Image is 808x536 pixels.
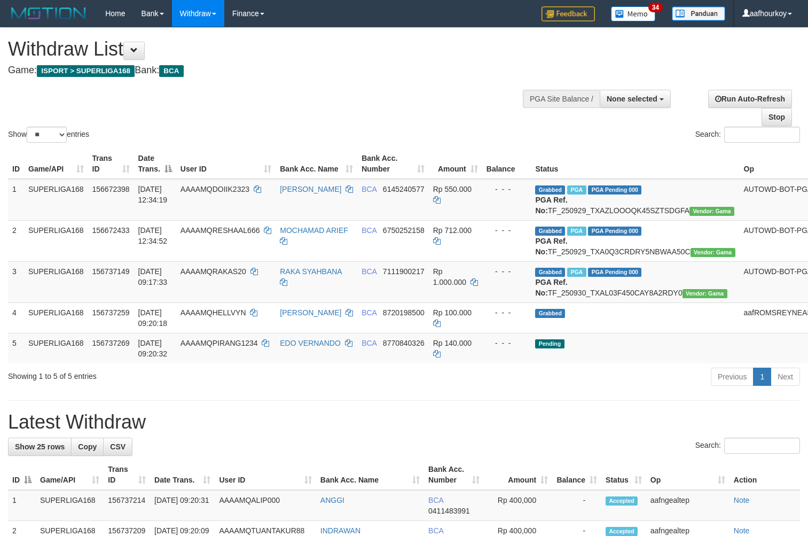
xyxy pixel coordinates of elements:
[134,149,176,179] th: Date Trans.: activate to sort column descending
[8,490,36,521] td: 1
[535,196,567,215] b: PGA Ref. No:
[92,308,130,317] span: 156737259
[711,368,754,386] a: Previous
[176,149,276,179] th: User ID: activate to sort column ascending
[523,90,600,108] div: PGA Site Balance /
[691,248,735,257] span: Vendor URL: https://trx31.1velocity.biz
[138,339,168,358] span: [DATE] 09:20:32
[8,302,24,333] td: 4
[535,185,565,195] span: Grabbed
[588,185,641,195] span: PGA Pending
[433,339,472,347] span: Rp 140.000
[753,368,771,386] a: 1
[588,268,641,277] span: PGA Pending
[487,307,527,318] div: - - -
[362,267,376,276] span: BCA
[695,127,800,143] label: Search:
[24,179,88,221] td: SUPERLIGA168
[215,460,316,490] th: User ID: activate to sort column ascending
[276,149,357,179] th: Bank Acc. Name: activate to sort column ascending
[8,38,528,60] h1: Withdraw List
[531,261,739,302] td: TF_250930_TXAL03F450CAY8A2RDY0
[215,490,316,521] td: AAAAMQALIP000
[104,460,150,490] th: Trans ID: activate to sort column ascending
[92,226,130,235] span: 156672433
[320,526,360,535] a: INDRAWAN
[110,442,125,451] span: CSV
[672,6,725,21] img: panduan.png
[24,261,88,302] td: SUPERLIGA168
[37,65,135,77] span: ISPORT > SUPERLIGA168
[535,237,567,256] b: PGA Ref. No:
[280,185,341,193] a: [PERSON_NAME]
[362,226,376,235] span: BCA
[383,185,425,193] span: Copy 6145240577 to clipboard
[383,267,425,276] span: Copy 7111900217 to clipboard
[280,226,348,235] a: MOCHAMAD ARIEF
[8,179,24,221] td: 1
[484,460,552,490] th: Amount: activate to sort column ascending
[8,149,24,179] th: ID
[78,442,97,451] span: Copy
[729,460,800,490] th: Action
[320,496,344,504] a: ANGGI
[8,220,24,261] td: 2
[695,438,800,454] label: Search:
[428,496,443,504] span: BCA
[150,460,215,490] th: Date Trans.: activate to sort column ascending
[138,185,168,204] span: [DATE] 12:34:19
[646,460,729,490] th: Op: activate to sort column ascending
[734,526,750,535] a: Note
[531,220,739,261] td: TF_250929_TXA0Q3CRDRY5NBWAA50C
[103,438,132,456] a: CSV
[535,309,565,318] span: Grabbed
[104,490,150,521] td: 156737214
[138,226,168,245] span: [DATE] 12:34:52
[487,338,527,348] div: - - -
[646,490,729,521] td: aafngealtep
[762,108,792,126] a: Stop
[433,267,466,286] span: Rp 1.000.000
[280,267,342,276] a: RAKA SYAHBANA
[606,527,638,536] span: Accepted
[36,490,104,521] td: SUPERLIGA168
[88,149,134,179] th: Trans ID: activate to sort column ascending
[181,339,258,347] span: AAAAMQPIRANG1234
[648,3,663,12] span: 34
[607,95,657,103] span: None selected
[689,207,734,216] span: Vendor URL: https://trx31.1velocity.biz
[724,127,800,143] input: Search:
[383,308,425,317] span: Copy 8720198500 to clipboard
[433,308,472,317] span: Rp 100.000
[280,308,341,317] a: [PERSON_NAME]
[535,339,564,348] span: Pending
[531,179,739,221] td: TF_250929_TXAZLOOOQK45SZTSDGFA
[92,267,130,276] span: 156737149
[159,65,183,77] span: BCA
[71,438,104,456] a: Copy
[383,339,425,347] span: Copy 8770840326 to clipboard
[428,526,443,535] span: BCA
[588,227,641,236] span: PGA Pending
[24,220,88,261] td: SUPERLIGA168
[8,333,24,363] td: 5
[482,149,531,179] th: Balance
[181,308,246,317] span: AAAAMQHELLVYN
[428,507,470,515] span: Copy 0411483991 to clipboard
[771,368,800,386] a: Next
[611,6,656,21] img: Button%20Memo.svg
[92,339,130,347] span: 156737269
[15,442,65,451] span: Show 25 rows
[24,333,88,363] td: SUPERLIGA168
[8,261,24,302] td: 3
[433,226,472,235] span: Rp 712.000
[36,460,104,490] th: Game/API: activate to sort column ascending
[138,308,168,328] span: [DATE] 09:20:18
[362,185,376,193] span: BCA
[8,460,36,490] th: ID: activate to sort column descending
[181,185,249,193] span: AAAAMQDOIIK2323
[433,185,472,193] span: Rp 550.000
[531,149,739,179] th: Status
[683,289,727,298] span: Vendor URL: https://trx31.1velocity.biz
[150,490,215,521] td: [DATE] 09:20:31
